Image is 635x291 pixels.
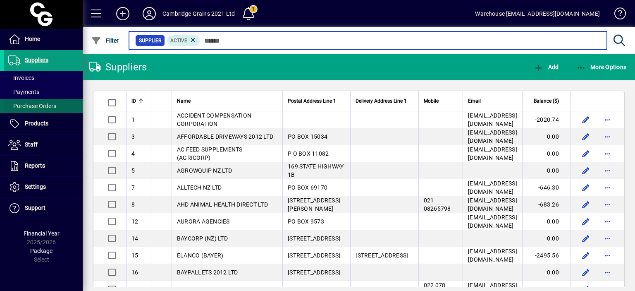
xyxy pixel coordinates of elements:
span: 4 [131,150,135,157]
a: Staff [4,135,83,155]
span: ELANCO (BAYER) [177,252,224,259]
span: [STREET_ADDRESS][PERSON_NAME] [288,197,340,212]
span: 3 [131,133,135,140]
a: Home [4,29,83,50]
div: Mobile [424,96,458,106]
a: Support [4,198,83,219]
span: AFFORDABLE DRIVEWAYS 2012 LTD [177,133,273,140]
span: 14 [131,235,138,242]
span: Home [25,36,40,42]
div: ID [131,96,146,106]
div: Name [177,96,277,106]
button: More options [601,232,614,245]
span: [EMAIL_ADDRESS][DOMAIN_NAME] [468,146,517,161]
span: Balance ($) [534,96,559,106]
span: 021 08265798 [424,197,451,212]
span: Delivery Address Line 1 [356,96,407,106]
span: [STREET_ADDRESS] [288,235,340,242]
button: More options [601,181,614,194]
span: 16 [131,269,138,276]
button: More options [601,113,614,126]
span: AC FEED SUPPLEMENTS (AGRICORP) [177,146,243,161]
button: Edit [579,147,592,160]
a: Settings [4,177,83,197]
td: -2495.56 [522,247,571,264]
span: [STREET_ADDRESS] [356,252,408,259]
span: Name [177,96,191,106]
button: Filter [89,33,121,48]
button: Edit [579,130,592,143]
span: Active [170,38,187,43]
button: More options [601,130,614,143]
button: More options [601,249,614,262]
td: 0.00 [522,264,571,281]
button: More options [601,266,614,279]
button: Add [110,6,136,21]
a: Invoices [4,71,83,85]
span: PO BOX 15034 [288,133,327,140]
span: P O BOX 11082 [288,150,329,157]
button: More options [601,215,614,228]
span: ACCIDENT COMPENSATION CORPORATION [177,112,251,127]
span: Staff [25,141,38,148]
div: Suppliers [89,60,147,74]
td: 0.00 [522,145,571,162]
span: 5 [131,167,135,174]
span: Financial Year [24,230,60,237]
span: 1 [131,116,135,123]
div: Cambridge Grains 2021 Ltd [162,7,235,20]
a: Products [4,113,83,134]
button: More options [601,147,614,160]
span: Support [25,204,45,211]
span: ALLTECH NZ LTD [177,184,222,191]
span: Suppliers [25,57,48,63]
span: 169 STATE HIGHWAY 1B [288,163,344,178]
td: -2020.74 [522,111,571,128]
span: [EMAIL_ADDRESS][DOMAIN_NAME] [468,197,517,212]
td: 0.00 [522,230,571,247]
div: Warehouse [EMAIL_ADDRESS][DOMAIN_NAME] [475,7,600,20]
button: More options [601,164,614,177]
span: BAYCORP (NZ) LTD [177,235,228,242]
button: Edit [579,198,592,211]
span: [STREET_ADDRESS] [288,252,340,259]
span: AURORA AGENCIES [177,218,230,225]
span: PO BOX 9573 [288,218,324,225]
span: [EMAIL_ADDRESS][DOMAIN_NAME] [468,248,517,263]
button: Edit [579,215,592,228]
span: Mobile [424,96,439,106]
button: More Options [574,60,629,75]
span: Reports [25,162,45,169]
div: Email [468,96,517,106]
button: Edit [579,266,592,279]
td: 0.00 [522,162,571,179]
td: 0.00 [522,213,571,230]
a: Purchase Orders [4,99,83,113]
td: -683.26 [522,196,571,213]
button: More options [601,198,614,211]
button: Edit [579,164,592,177]
button: Edit [579,232,592,245]
span: Add [534,64,559,70]
button: Edit [579,113,592,126]
span: 12 [131,218,138,225]
a: Payments [4,85,83,99]
span: Postal Address Line 1 [288,96,336,106]
span: 15 [131,252,138,259]
span: Email [468,96,481,106]
span: PO BOX 69170 [288,184,327,191]
td: 0.00 [522,128,571,145]
span: Supplier [139,36,161,45]
span: Products [25,120,48,127]
button: Edit [579,181,592,194]
span: [EMAIL_ADDRESS][DOMAIN_NAME] [468,112,517,127]
span: [EMAIL_ADDRESS][DOMAIN_NAME] [468,180,517,195]
span: Settings [25,183,46,190]
span: [EMAIL_ADDRESS][DOMAIN_NAME] [468,214,517,229]
span: [EMAIL_ADDRESS][DOMAIN_NAME] [468,129,517,144]
span: [STREET_ADDRESS] [288,269,340,276]
span: AHD ANIMAL HEALTH DIRECT LTD [177,201,268,208]
span: 8 [131,201,135,208]
span: AGROWQUIP NZ LTD [177,167,232,174]
button: Edit [579,249,592,262]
